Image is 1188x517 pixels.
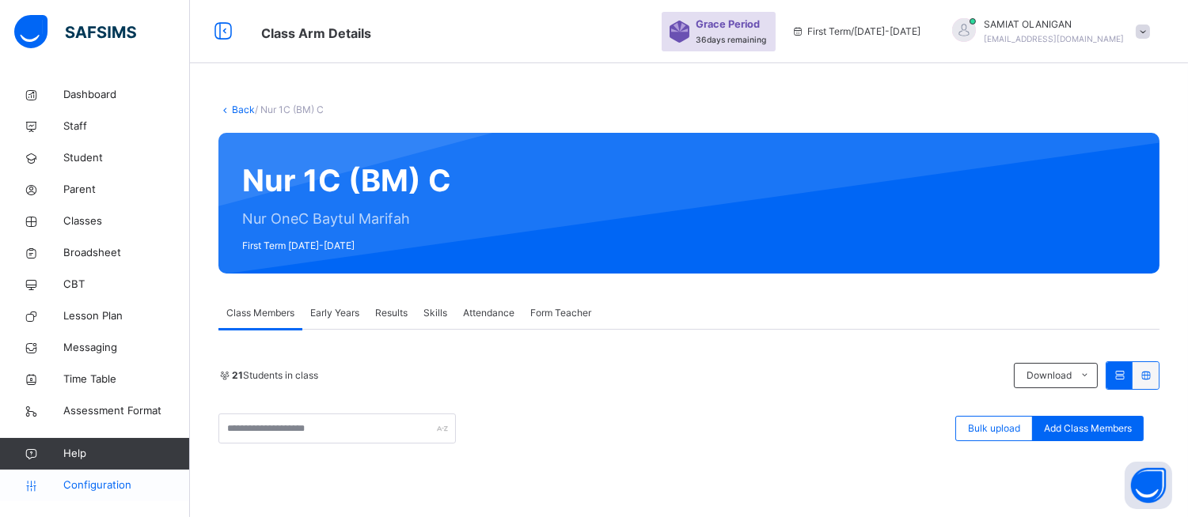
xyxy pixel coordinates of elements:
[423,306,447,320] span: Skills
[63,213,190,229] span: Classes
[63,372,190,387] span: Time Table
[530,306,591,320] span: Form Teacher
[232,368,318,383] span: Students in class
[63,308,190,324] span: Lesson Plan
[670,21,689,43] img: sticker-purple.71386a28dfed39d6af7621340158ba97.svg
[63,477,189,493] span: Configuration
[63,340,190,356] span: Messaging
[261,25,371,41] span: Class Arm Details
[63,277,190,292] span: CBT
[1125,462,1172,509] button: Open asap
[310,306,359,320] span: Early Years
[696,35,766,44] span: 36 days remaining
[936,17,1158,46] div: SAMIATOLANIGAN
[63,182,190,198] span: Parent
[984,17,1124,32] span: SAMIAT OLANIGAN
[1044,421,1132,436] span: Add Class Members
[226,306,294,320] span: Class Members
[463,306,514,320] span: Attendance
[232,369,243,381] b: 21
[791,25,920,39] span: session/term information
[63,87,190,103] span: Dashboard
[63,403,190,419] span: Assessment Format
[375,306,408,320] span: Results
[232,104,255,115] a: Back
[968,421,1020,436] span: Bulk upload
[14,15,136,48] img: safsims
[63,245,190,261] span: Broadsheet
[984,34,1124,43] span: [EMAIL_ADDRESS][DOMAIN_NAME]
[696,17,760,32] span: Grace Period
[63,119,190,134] span: Staff
[255,104,324,115] span: / Nur 1C (BM) C
[63,446,189,462] span: Help
[1027,368,1072,383] span: Download
[63,150,190,166] span: Student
